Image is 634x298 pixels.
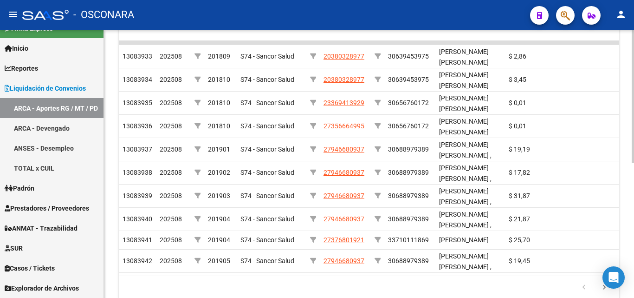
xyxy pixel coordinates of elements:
[439,71,489,89] span: [PERSON_NAME] [PERSON_NAME]
[160,99,182,106] span: 202508
[160,215,182,223] span: 202508
[160,146,182,153] span: 202508
[208,99,230,106] span: 201810
[208,257,230,265] span: 201905
[208,169,230,176] span: 201902
[123,169,152,176] span: 13083938
[240,146,294,153] span: S74 - Sancor Salud
[5,83,86,93] span: Liquidación de Convenios
[439,48,489,66] span: [PERSON_NAME] [PERSON_NAME]
[7,9,19,20] mat-icon: menu
[615,9,627,20] mat-icon: person
[509,169,530,176] span: $ 17,82
[509,76,526,83] span: $ 3,45
[509,122,526,130] span: $ 0,01
[388,167,429,178] div: 30688979389
[5,43,28,53] span: Inicio
[5,263,55,273] span: Casos / Tickets
[123,215,152,223] span: 13083940
[509,215,530,223] span: $ 21,87
[439,94,489,113] span: [PERSON_NAME] [PERSON_NAME]
[208,146,230,153] span: 201901
[160,122,182,130] span: 202508
[160,257,182,265] span: 202508
[123,236,152,244] span: 13083941
[323,53,364,60] span: 20380328977
[388,214,429,225] div: 30688979389
[5,203,89,213] span: Prestadores / Proveedores
[123,192,152,199] span: 13083939
[323,236,364,244] span: 27376801921
[439,252,492,271] span: [PERSON_NAME] [PERSON_NAME] ,
[323,215,364,223] span: 27946680937
[388,98,429,108] div: 30656760172
[160,169,182,176] span: 202508
[323,122,364,130] span: 27356664995
[439,164,492,182] span: [PERSON_NAME] [PERSON_NAME] ,
[509,192,530,199] span: $ 31,87
[208,215,230,223] span: 201904
[160,192,182,199] span: 202508
[240,257,294,265] span: S74 - Sancor Salud
[439,187,492,205] span: [PERSON_NAME] [PERSON_NAME] ,
[509,53,526,60] span: $ 2,86
[123,146,152,153] span: 13083937
[5,283,79,293] span: Explorador de Archivos
[388,51,429,62] div: 30639453975
[575,283,593,293] a: go to previous page
[123,76,152,83] span: 13083934
[160,236,182,244] span: 202508
[509,99,526,106] span: $ 0,01
[439,118,489,136] span: [PERSON_NAME] [PERSON_NAME]
[5,183,34,193] span: Padrón
[240,99,294,106] span: S74 - Sancor Salud
[123,53,152,60] span: 13083933
[5,63,38,73] span: Reportes
[123,257,152,265] span: 13083942
[208,192,230,199] span: 201903
[208,76,230,83] span: 201810
[240,192,294,199] span: S74 - Sancor Salud
[240,76,294,83] span: S74 - Sancor Salud
[123,99,152,106] span: 13083935
[240,236,294,244] span: S74 - Sancor Salud
[388,74,429,85] div: 30639453975
[439,141,492,159] span: [PERSON_NAME] [PERSON_NAME] ,
[5,223,78,233] span: ANMAT - Trazabilidad
[5,243,23,253] span: SUR
[123,122,152,130] span: 13083936
[73,5,134,25] span: - OSCONARA
[208,122,230,130] span: 201810
[323,76,364,83] span: 20380328977
[240,215,294,223] span: S74 - Sancor Salud
[240,169,294,176] span: S74 - Sancor Salud
[439,211,492,229] span: [PERSON_NAME] [PERSON_NAME] ,
[388,256,429,266] div: 30688979389
[439,236,489,244] span: [PERSON_NAME]
[509,146,530,153] span: $ 19,19
[323,146,364,153] span: 27946680937
[509,236,530,244] span: $ 25,70
[388,191,429,201] div: 30688979389
[602,266,625,289] div: Open Intercom Messenger
[323,99,364,106] span: 23369413929
[323,257,364,265] span: 27946680937
[240,122,294,130] span: S74 - Sancor Salud
[160,76,182,83] span: 202508
[388,121,429,132] div: 30656760172
[388,235,429,245] div: 33710111869
[323,169,364,176] span: 27946680937
[208,53,230,60] span: 201809
[240,53,294,60] span: S74 - Sancor Salud
[595,283,613,293] a: go to next page
[509,257,530,265] span: $ 19,45
[388,144,429,155] div: 30688979389
[323,192,364,199] span: 27946680937
[208,236,230,244] span: 201904
[160,53,182,60] span: 202508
